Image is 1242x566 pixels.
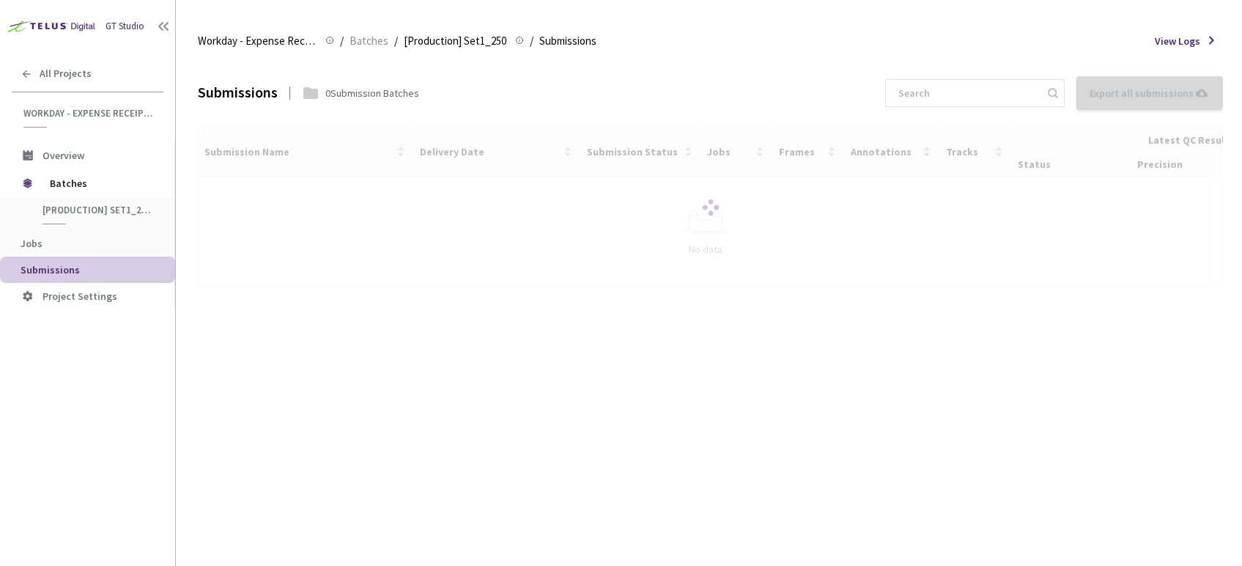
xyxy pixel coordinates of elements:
[50,169,150,198] span: Batches
[42,290,117,303] span: Project Settings
[21,263,80,276] span: Submissions
[394,32,398,50] li: /
[42,149,84,162] span: Overview
[40,67,92,80] span: All Projects
[198,82,278,103] div: Submissions
[23,107,155,120] span: Workday - Expense Receipt Extraction
[325,86,419,100] div: 0 Submission Batches
[106,20,144,34] div: GT Studio
[530,32,533,50] li: /
[404,32,506,50] span: [Production] Set1_250
[340,32,344,50] li: /
[198,32,317,50] span: Workday - Expense Receipt Extraction
[539,32,596,50] span: Submissions
[347,32,391,48] a: Batches
[1090,85,1210,101] div: Export all submissions
[1155,34,1200,48] span: View Logs
[350,32,388,50] span: Batches
[42,204,151,216] span: [Production] Set1_250
[890,80,1046,106] input: Search
[21,237,42,250] span: Jobs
